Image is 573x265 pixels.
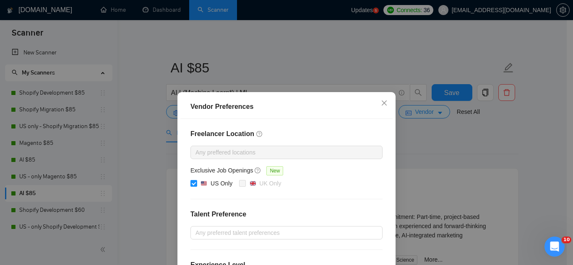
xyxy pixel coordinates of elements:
span: close [381,100,388,106]
span: question-circle [255,167,261,174]
span: New [266,166,283,175]
div: Vendor Preferences [190,102,383,112]
div: US Only [211,179,232,188]
h5: Exclusive Job Openings [190,166,253,175]
img: 🇺🇸 [201,180,207,186]
span: question-circle [256,131,263,137]
span: 10 [562,237,571,243]
iframe: Intercom live chat [544,237,565,257]
img: 🇬🇧 [250,180,256,186]
button: Close [373,92,396,115]
h4: Freelancer Location [190,129,383,139]
div: UK Only [259,179,281,188]
h4: Talent Preference [190,209,383,219]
